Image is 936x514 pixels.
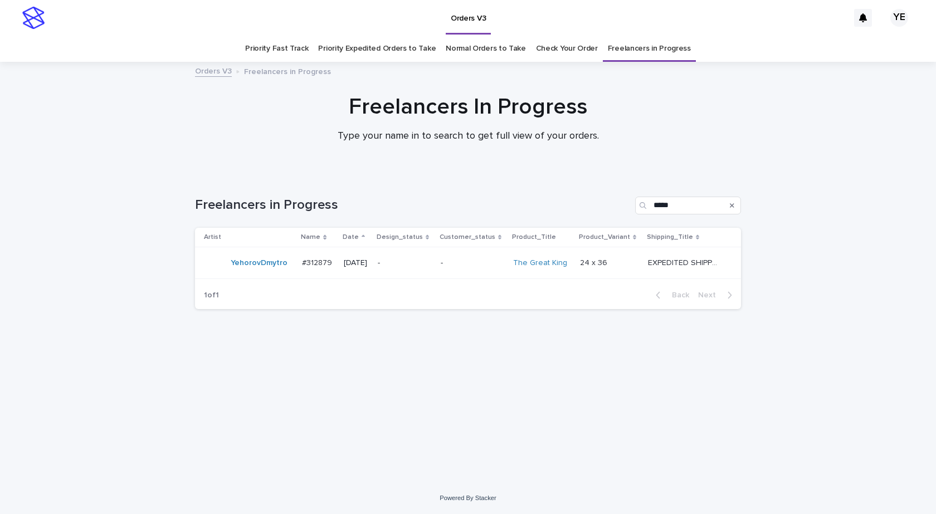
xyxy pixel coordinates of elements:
[22,7,45,29] img: stacker-logo-s-only.png
[195,64,232,77] a: Orders V3
[195,282,228,309] p: 1 of 1
[440,231,495,243] p: Customer_status
[441,258,505,268] p: -
[231,258,287,268] a: YehorovDmytro
[318,36,436,62] a: Priority Expedited Orders to Take
[580,256,610,268] p: 24 x 36
[665,291,689,299] span: Back
[648,256,720,268] p: EXPEDITED SHIPPING - preview in 1 business day; delivery up to 5 business days after your approval.
[512,231,556,243] p: Product_Title
[302,256,334,268] p: #312879
[647,290,694,300] button: Back
[698,291,723,299] span: Next
[378,258,432,268] p: -
[195,94,741,120] h1: Freelancers In Progress
[377,231,423,243] p: Design_status
[245,36,308,62] a: Priority Fast Track
[204,231,221,243] p: Artist
[195,197,631,213] h1: Freelancers in Progress
[608,36,691,62] a: Freelancers in Progress
[440,495,496,501] a: Powered By Stacker
[513,258,567,268] a: The Great King
[647,231,693,243] p: Shipping_Title
[579,231,630,243] p: Product_Variant
[343,231,359,243] p: Date
[536,36,598,62] a: Check Your Order
[245,130,691,143] p: Type your name in to search to get full view of your orders.
[301,231,320,243] p: Name
[244,65,331,77] p: Freelancers in Progress
[344,258,369,268] p: [DATE]
[195,247,741,279] tr: YehorovDmytro #312879#312879 [DATE]--The Great King 24 x 3624 x 36 EXPEDITED SHIPPING - preview i...
[890,9,908,27] div: YE
[446,36,526,62] a: Normal Orders to Take
[694,290,741,300] button: Next
[635,197,741,214] input: Search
